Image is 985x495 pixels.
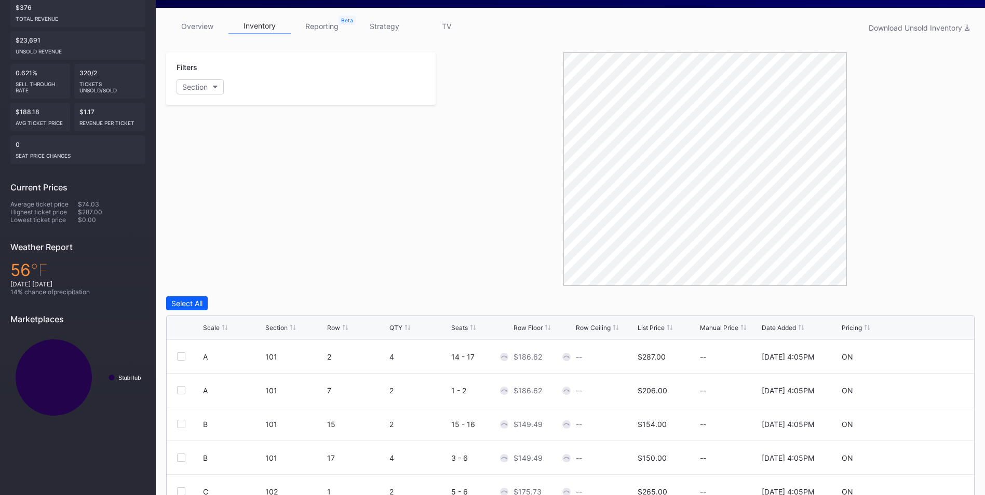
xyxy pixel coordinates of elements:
a: strategy [353,18,415,34]
div: -- [576,420,582,429]
div: Lowest ticket price [10,216,78,224]
a: TV [415,18,478,34]
div: 15 - 16 [451,420,511,429]
div: B [203,420,208,429]
div: 320/2 [74,64,146,99]
div: QTY [389,324,402,332]
div: -- [700,352,760,361]
div: $186.62 [514,386,542,395]
div: Row Floor [514,324,543,332]
div: $1.17 [74,103,146,131]
div: Revenue per ticket [79,116,141,126]
button: Section [177,79,224,94]
div: 14 - 17 [451,352,511,361]
div: Tickets Unsold/Sold [79,77,141,93]
div: -- [576,386,582,395]
div: $74.03 [78,200,145,208]
div: Row Ceiling [576,324,611,332]
div: 101 [265,352,325,361]
div: -- [700,386,760,395]
div: 4 [389,352,449,361]
div: ON [842,420,853,429]
div: 1 - 2 [451,386,511,395]
div: Pricing [842,324,862,332]
div: Avg ticket price [16,116,65,126]
div: ON [842,352,853,361]
div: 101 [265,420,325,429]
div: 0.621% [10,64,70,99]
div: -- [700,420,760,429]
div: 14 % chance of precipitation [10,288,145,296]
div: Unsold Revenue [16,44,140,54]
div: $287.00 [78,208,145,216]
div: 101 [265,386,325,395]
a: inventory [228,18,291,34]
div: $287.00 [638,352,666,361]
div: B [203,453,208,462]
div: $149.49 [514,420,543,429]
div: $150.00 [638,453,667,462]
div: 2 [327,352,387,361]
div: [DATE] 4:05PM [762,352,814,361]
div: -- [700,453,760,462]
div: -- [576,453,582,462]
div: Marketplaces [10,314,145,324]
div: Select All [171,299,203,308]
div: Filters [177,63,425,72]
div: Sell Through Rate [16,77,65,93]
div: 17 [327,453,387,462]
div: A [203,352,208,361]
div: Highest ticket price [10,208,78,216]
div: Scale [203,324,220,332]
div: Seats [451,324,468,332]
div: [DATE] 4:05PM [762,420,814,429]
div: ON [842,453,853,462]
div: $206.00 [638,386,667,395]
div: Total Revenue [16,11,140,22]
div: 3 - 6 [451,453,511,462]
div: 15 [327,420,387,429]
div: List Price [638,324,665,332]
div: [DATE] [DATE] [10,280,145,288]
div: 4 [389,453,449,462]
div: ON [842,386,853,395]
div: 2 [389,420,449,429]
div: [DATE] 4:05PM [762,453,814,462]
a: reporting [291,18,353,34]
div: Date Added [762,324,796,332]
div: [DATE] 4:05PM [762,386,814,395]
span: ℉ [31,260,48,280]
div: Current Prices [10,182,145,192]
div: 2 [389,386,449,395]
div: $0.00 [78,216,145,224]
div: seat price changes [16,148,140,159]
div: Weather Report [10,242,145,252]
text: StubHub [118,375,141,381]
div: Row [327,324,340,332]
div: $23,691 [10,31,145,60]
div: 101 [265,453,325,462]
button: Download Unsold Inventory [863,21,975,35]
div: 0 [10,135,145,164]
div: $154.00 [638,420,667,429]
button: Select All [166,296,208,310]
a: overview [166,18,228,34]
div: $149.49 [514,453,543,462]
div: Download Unsold Inventory [869,23,969,32]
div: $186.62 [514,352,542,361]
div: 7 [327,386,387,395]
div: 56 [10,260,145,280]
svg: Chart title [10,332,145,423]
div: Section [182,82,208,91]
div: Manual Price [700,324,738,332]
div: Section [265,324,288,332]
div: -- [576,352,582,361]
div: $188.18 [10,103,70,131]
div: A [203,386,208,395]
div: Average ticket price [10,200,78,208]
